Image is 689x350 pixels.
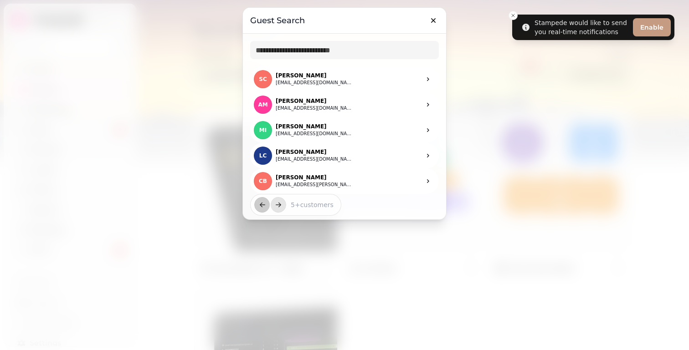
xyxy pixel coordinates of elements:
span: SC [259,76,267,82]
span: CB [259,178,267,184]
p: 5 + customers [283,200,334,209]
a: M IMI[PERSON_NAME][EMAIL_ADDRESS][DOMAIN_NAME] [250,117,439,143]
a: L CLC[PERSON_NAME][EMAIL_ADDRESS][DOMAIN_NAME] [250,143,439,168]
p: [PERSON_NAME] [276,72,353,79]
button: next [271,197,286,213]
p: [PERSON_NAME] [276,97,353,105]
p: [PERSON_NAME] [276,123,353,130]
button: [EMAIL_ADDRESS][DOMAIN_NAME] [276,130,353,137]
span: LC [259,152,267,159]
button: [EMAIL_ADDRESS][DOMAIN_NAME] [276,105,353,112]
a: A MAM[PERSON_NAME][EMAIL_ADDRESS][DOMAIN_NAME] [250,92,439,117]
a: S CSC[PERSON_NAME][EMAIL_ADDRESS][DOMAIN_NAME] [250,66,439,92]
a: C BCB[PERSON_NAME][EMAIL_ADDRESS][PERSON_NAME][DOMAIN_NAME] [250,168,439,194]
button: [EMAIL_ADDRESS][DOMAIN_NAME] [276,156,353,163]
button: [EMAIL_ADDRESS][DOMAIN_NAME] [276,79,353,86]
p: [PERSON_NAME] [276,148,353,156]
span: MI [259,127,267,133]
h3: Guest Search [250,15,439,26]
span: AM [258,101,267,108]
p: [PERSON_NAME] [276,174,353,181]
button: [EMAIL_ADDRESS][PERSON_NAME][DOMAIN_NAME] [276,181,353,188]
button: back [254,197,270,213]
